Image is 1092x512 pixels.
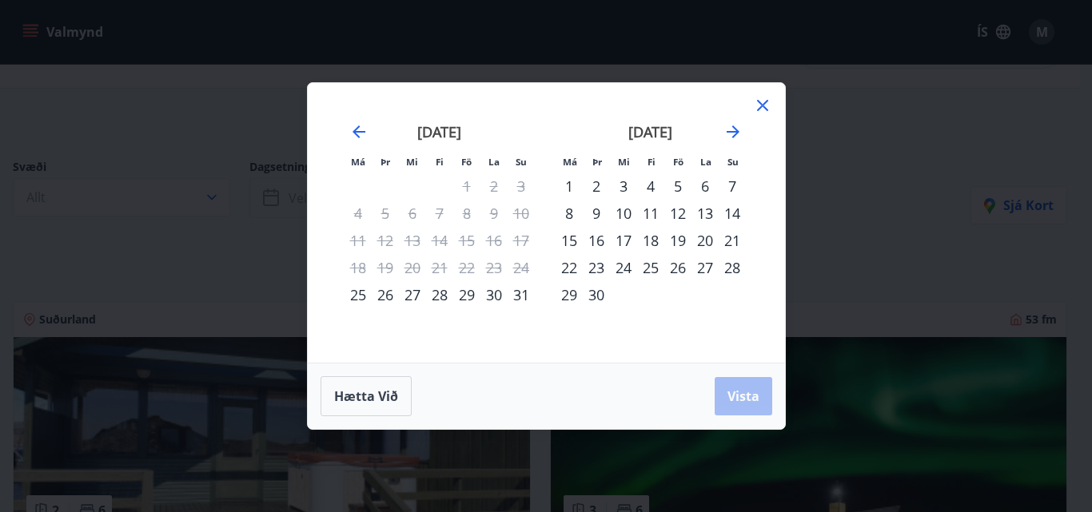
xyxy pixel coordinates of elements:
div: 30 [583,281,610,308]
div: 20 [691,227,719,254]
td: Choose sunnudagur, 7. september 2025 as your check-in date. It’s available. [719,173,746,200]
div: 22 [556,254,583,281]
small: Fi [648,156,656,168]
td: Not available. fimmtudagur, 7. ágúst 2025 [426,200,453,227]
div: 21 [719,227,746,254]
div: Move backward to switch to the previous month. [349,122,369,141]
div: 4 [637,173,664,200]
div: 26 [372,281,399,308]
td: Not available. þriðjudagur, 12. ágúst 2025 [372,227,399,254]
td: Not available. miðvikudagur, 20. ágúst 2025 [399,254,426,281]
small: Fö [461,156,472,168]
td: Choose þriðjudagur, 2. september 2025 as your check-in date. It’s available. [583,173,610,200]
td: Choose laugardagur, 6. september 2025 as your check-in date. It’s available. [691,173,719,200]
td: Choose sunnudagur, 31. ágúst 2025 as your check-in date. It’s available. [508,281,535,308]
span: Hætta við [334,387,398,405]
small: Þr [381,156,390,168]
div: 23 [583,254,610,281]
div: 8 [556,200,583,227]
div: 2 [583,173,610,200]
td: Choose þriðjudagur, 9. september 2025 as your check-in date. It’s available. [583,200,610,227]
td: Choose þriðjudagur, 23. september 2025 as your check-in date. It’s available. [583,254,610,281]
div: 27 [691,254,719,281]
td: Choose mánudagur, 25. ágúst 2025 as your check-in date. It’s available. [345,281,372,308]
div: 3 [610,173,637,200]
div: 25 [637,254,664,281]
div: Move forward to switch to the next month. [723,122,743,141]
div: 13 [691,200,719,227]
td: Choose miðvikudagur, 3. september 2025 as your check-in date. It’s available. [610,173,637,200]
td: Not available. föstudagur, 8. ágúst 2025 [453,200,480,227]
td: Not available. föstudagur, 22. ágúst 2025 [453,254,480,281]
div: 29 [556,281,583,308]
td: Not available. sunnudagur, 10. ágúst 2025 [508,200,535,227]
small: Su [516,156,527,168]
div: 11 [637,200,664,227]
td: Not available. sunnudagur, 17. ágúst 2025 [508,227,535,254]
td: Choose laugardagur, 27. september 2025 as your check-in date. It’s available. [691,254,719,281]
td: Choose laugardagur, 20. september 2025 as your check-in date. It’s available. [691,227,719,254]
strong: [DATE] [417,122,461,141]
td: Choose þriðjudagur, 16. september 2025 as your check-in date. It’s available. [583,227,610,254]
div: 17 [610,227,637,254]
div: 28 [426,281,453,308]
td: Choose sunnudagur, 28. september 2025 as your check-in date. It’s available. [719,254,746,281]
td: Not available. fimmtudagur, 21. ágúst 2025 [426,254,453,281]
td: Choose fimmtudagur, 4. september 2025 as your check-in date. It’s available. [637,173,664,200]
td: Choose fimmtudagur, 18. september 2025 as your check-in date. It’s available. [637,227,664,254]
div: 14 [719,200,746,227]
td: Not available. laugardagur, 16. ágúst 2025 [480,227,508,254]
td: Not available. sunnudagur, 3. ágúst 2025 [508,173,535,200]
small: Fi [436,156,444,168]
td: Choose mánudagur, 22. september 2025 as your check-in date. It’s available. [556,254,583,281]
button: Hætta við [321,376,412,416]
div: 28 [719,254,746,281]
div: 5 [664,173,691,200]
div: 26 [664,254,691,281]
td: Choose föstudagur, 29. ágúst 2025 as your check-in date. It’s available. [453,281,480,308]
div: 16 [583,227,610,254]
td: Choose fimmtudagur, 28. ágúst 2025 as your check-in date. It’s available. [426,281,453,308]
td: Choose mánudagur, 8. september 2025 as your check-in date. It’s available. [556,200,583,227]
td: Choose föstudagur, 19. september 2025 as your check-in date. It’s available. [664,227,691,254]
td: Choose föstudagur, 26. september 2025 as your check-in date. It’s available. [664,254,691,281]
td: Choose mánudagur, 29. september 2025 as your check-in date. It’s available. [556,281,583,308]
td: Choose föstudagur, 12. september 2025 as your check-in date. It’s available. [664,200,691,227]
div: 7 [719,173,746,200]
td: Choose miðvikudagur, 24. september 2025 as your check-in date. It’s available. [610,254,637,281]
small: Mi [406,156,418,168]
div: 9 [583,200,610,227]
td: Not available. mánudagur, 4. ágúst 2025 [345,200,372,227]
strong: [DATE] [628,122,672,141]
td: Not available. fimmtudagur, 14. ágúst 2025 [426,227,453,254]
td: Not available. sunnudagur, 24. ágúst 2025 [508,254,535,281]
td: Not available. föstudagur, 15. ágúst 2025 [453,227,480,254]
small: Þr [592,156,602,168]
td: Not available. þriðjudagur, 19. ágúst 2025 [372,254,399,281]
td: Choose sunnudagur, 21. september 2025 as your check-in date. It’s available. [719,227,746,254]
div: 29 [453,281,480,308]
small: La [700,156,711,168]
small: La [488,156,500,168]
div: 1 [556,173,583,200]
div: 6 [691,173,719,200]
small: Su [727,156,739,168]
div: 15 [556,227,583,254]
div: Calendar [327,102,766,343]
td: Not available. þriðjudagur, 5. ágúst 2025 [372,200,399,227]
td: Not available. laugardagur, 9. ágúst 2025 [480,200,508,227]
small: Mi [618,156,630,168]
div: 27 [399,281,426,308]
small: Fö [673,156,683,168]
td: Choose laugardagur, 30. ágúst 2025 as your check-in date. It’s available. [480,281,508,308]
div: 31 [508,281,535,308]
td: Choose laugardagur, 13. september 2025 as your check-in date. It’s available. [691,200,719,227]
td: Not available. miðvikudagur, 6. ágúst 2025 [399,200,426,227]
td: Not available. mánudagur, 18. ágúst 2025 [345,254,372,281]
td: Choose fimmtudagur, 25. september 2025 as your check-in date. It’s available. [637,254,664,281]
td: Not available. laugardagur, 23. ágúst 2025 [480,254,508,281]
td: Not available. laugardagur, 2. ágúst 2025 [480,173,508,200]
td: Choose mánudagur, 1. september 2025 as your check-in date. It’s available. [556,173,583,200]
small: Má [351,156,365,168]
td: Choose þriðjudagur, 26. ágúst 2025 as your check-in date. It’s available. [372,281,399,308]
